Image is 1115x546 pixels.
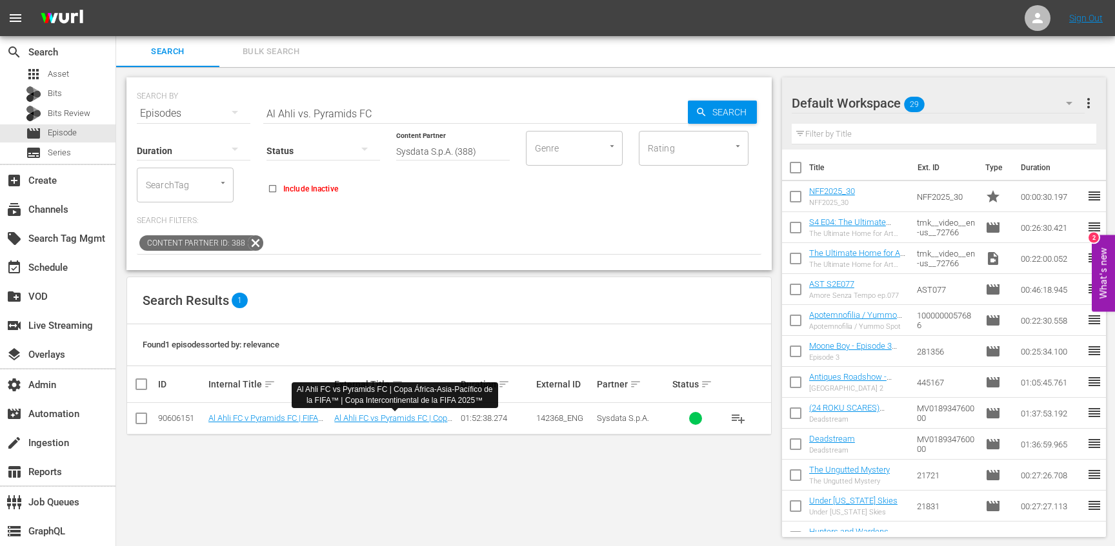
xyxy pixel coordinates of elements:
div: 2 [1089,232,1099,242]
span: reorder [1087,436,1102,451]
span: Episode [985,344,1001,359]
td: 00:22:30.558 [1016,305,1087,336]
span: 1 [232,293,248,308]
span: Content Partner ID: 388 [139,235,248,251]
td: 21831 [912,491,980,522]
span: sort [264,378,276,390]
span: reorder [1087,188,1102,204]
a: Sign Out [1069,13,1103,23]
span: Bulk Search [227,44,315,59]
img: ans4CAIJ8jUAAAAAAAAAAAAAAAAAAAAAAAAgQb4GAAAAAAAAAAAAAAAAAAAAAAAAJMjXAAAAAAAAAAAAAAAAAAAAAAAAgAT5G... [31,3,93,34]
td: 281356 [912,336,980,367]
span: Job Queues [6,494,22,510]
td: MV018934760000 [912,398,980,429]
span: Bits Review [48,107,90,120]
span: Found 1 episodes sorted by: relevance [143,340,279,349]
td: 00:22:00.052 [1016,243,1087,274]
a: Al Ahli FC vs Pyramids FC | Copa África-Asia-Pacífico de la FIFA™ | Copa Intercontinental de la F... [334,413,452,452]
div: The Ultimate Home for Art Lovers [809,229,907,238]
td: 00:27:27.113 [1016,491,1087,522]
div: [GEOGRAPHIC_DATA] 2 [809,384,907,393]
div: ID [158,379,205,389]
a: Al Ahli FC v Pyramids FC | FIFA [DEMOGRAPHIC_DATA]-Pacific Cup™ | FIFA Intercontinental Cup 2025™... [208,413,324,452]
a: The Ungutted Mystery [809,465,890,474]
span: Automation [6,406,22,422]
span: menu [8,10,23,26]
a: Hunters and Wardens [809,527,889,536]
span: Sysdata S.p.A. [597,413,649,423]
div: Episodes [137,95,250,132]
span: reorder [1087,405,1102,420]
span: reorder [1087,467,1102,482]
span: Search [6,44,22,60]
a: Deadstream [809,434,855,444]
span: 29 [904,91,925,118]
div: 01:52:38.274 [461,413,532,423]
span: Asset [26,66,41,82]
span: Schedule [6,260,22,275]
div: Bits [26,86,41,102]
span: Episode [985,375,1001,390]
td: 21721 [912,460,980,491]
td: 01:05:45.761 [1016,367,1087,398]
span: Episode [985,313,1001,328]
button: Open [606,140,618,152]
span: Ingestion [6,435,22,451]
span: Episode [985,220,1001,235]
span: Episode [985,529,1001,545]
span: sort [701,378,712,390]
span: sort [630,378,641,390]
td: NFF2025_30 [912,181,980,212]
div: Internal Title [208,376,330,392]
span: GraphQL [6,523,22,539]
span: Episode [985,282,1001,297]
button: Open Feedback Widget [1092,235,1115,311]
a: Apotemnofilia / Yummo Spot [809,310,902,329]
span: Search [707,101,757,124]
span: Admin [6,377,22,393]
div: External ID [536,379,593,389]
span: Episode [26,126,41,141]
span: playlist_add [730,411,746,426]
div: 90606151 [158,413,205,423]
td: 00:26:30.421 [1016,212,1087,243]
span: Reports [6,464,22,480]
td: 00:46:18.945 [1016,274,1087,305]
span: Episode [985,467,1001,483]
span: Search [124,44,212,59]
td: tmk__video__en-us__72766 [912,243,980,274]
button: playlist_add [723,403,754,434]
span: reorder [1087,219,1102,235]
div: Al Ahli FC vs Pyramids FC | Copa África-Asia-Pacífico de la FIFA™ | Copa Intercontinental de la F... [297,384,493,406]
div: External Title [334,376,456,392]
td: 00:00:30.197 [1016,181,1087,212]
th: Ext. ID [910,150,978,186]
td: 00:27:26.708 [1016,460,1087,491]
div: Partner [597,376,668,392]
div: The Ungutted Mystery [809,477,890,485]
th: Title [809,150,910,186]
span: Asset [48,68,69,81]
span: Episode [985,405,1001,421]
span: reorder [1087,529,1102,544]
th: Duration [1013,150,1090,186]
td: 1000000057686 [912,305,980,336]
div: Bits Review [26,106,41,121]
div: Default Workspace [792,85,1085,121]
span: Episode [48,126,77,139]
button: Open [732,140,744,152]
td: MV018934760000 [912,429,980,460]
span: Bits [48,87,62,100]
td: 01:36:59.965 [1016,429,1087,460]
span: Series [48,146,71,159]
p: Search Filters: [137,215,761,226]
span: sort [498,378,510,390]
span: reorder [1087,343,1102,358]
span: 142368_ENG [536,413,583,423]
div: Apotemnofilia / Yummo Spot [809,322,907,331]
span: more_vert [1081,95,1096,111]
div: Episode 3 [809,353,907,362]
button: Open [217,177,229,189]
td: tmk__video__en-us__72766 [912,212,980,243]
span: Live Streaming [6,318,22,333]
